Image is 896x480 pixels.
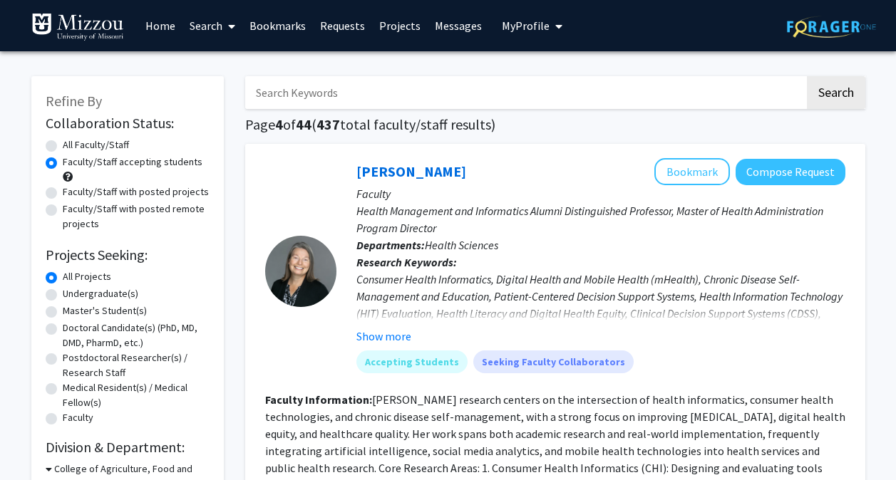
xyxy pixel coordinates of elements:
[63,184,209,199] label: Faculty/Staff with posted projects
[63,303,147,318] label: Master's Student(s)
[63,380,210,410] label: Medical Resident(s) / Medical Fellow(s)
[182,1,242,51] a: Search
[296,115,311,133] span: 44
[11,416,61,469] iframe: Chat
[654,158,730,185] button: Add Sue Boren to Bookmarks
[63,320,210,350] label: Doctoral Candidate(s) (PhD, MD, DMD, PharmD, etc.)
[473,350,634,373] mat-chip: Seeking Faculty Collaborators
[372,1,428,51] a: Projects
[356,202,845,236] p: Health Management and Informatics Alumni Distinguished Professor, Master of Health Administration...
[138,1,182,51] a: Home
[428,1,489,51] a: Messages
[736,159,845,185] button: Compose Request to Sue Boren
[63,410,93,425] label: Faculty
[63,269,111,284] label: All Projects
[275,115,283,133] span: 4
[356,238,425,252] b: Departments:
[356,350,468,373] mat-chip: Accepting Students
[807,76,865,109] button: Search
[502,19,550,33] span: My Profile
[245,76,805,109] input: Search Keywords
[425,238,498,252] span: Health Sciences
[63,202,210,231] label: Faculty/Staff with posted remote projects
[46,439,210,456] h2: Division & Department:
[356,162,466,180] a: [PERSON_NAME]
[46,92,102,110] span: Refine By
[63,137,129,152] label: All Faculty/Staff
[265,392,372,407] b: Faculty Information:
[46,246,210,264] h2: Projects Seeking:
[316,115,340,133] span: 437
[245,116,865,133] h1: Page of ( total faculty/staff results)
[242,1,313,51] a: Bookmarks
[46,115,210,132] h2: Collaboration Status:
[356,185,845,202] p: Faculty
[356,328,411,345] button: Show more
[356,255,457,269] b: Research Keywords:
[63,286,138,301] label: Undergraduate(s)
[63,155,202,169] label: Faculty/Staff accepting students
[356,271,845,407] div: Consumer Health Informatics, Digital Health and Mobile Health (mHealth), Chronic Disease Self-Man...
[313,1,372,51] a: Requests
[63,350,210,380] label: Postdoctoral Researcher(s) / Research Staff
[31,13,124,41] img: University of Missouri Logo
[787,16,876,38] img: ForagerOne Logo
